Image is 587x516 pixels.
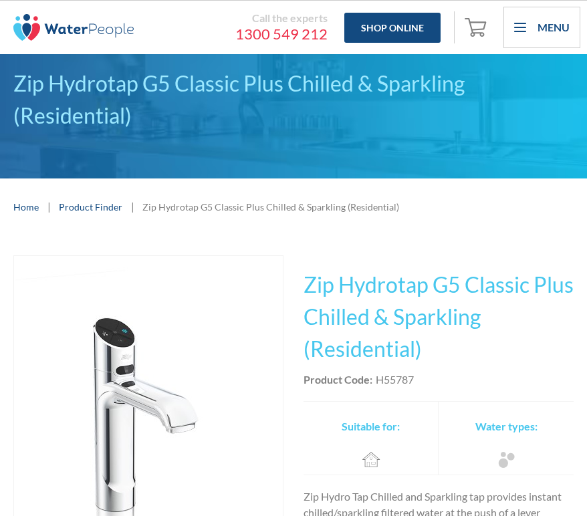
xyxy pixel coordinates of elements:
[147,25,328,43] a: 1300 549 212
[13,14,134,41] img: The Water People
[13,68,574,132] div: Zip Hydrotap G5 Classic Plus Chilled & Sparkling (Residential)
[503,7,580,48] div: menu
[147,11,328,25] div: Call the experts
[142,200,399,214] div: Zip Hydrotap G5 Classic Plus Chilled & Sparkling (Residential)
[376,372,414,388] div: H55787
[304,373,372,386] strong: Product Code:
[45,199,52,215] div: |
[461,11,493,43] a: Open cart
[13,200,39,214] a: Home
[304,269,574,365] h1: Zip Hydrotap G5 Classic Plus Chilled & Sparkling (Residential)
[475,418,538,434] h2: Water types:
[129,199,136,215] div: |
[465,16,490,37] img: shopping cart
[59,200,122,214] a: Product Finder
[342,418,400,434] h2: Suitable for:
[344,13,441,43] a: Shop Online
[538,19,570,35] div: Menu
